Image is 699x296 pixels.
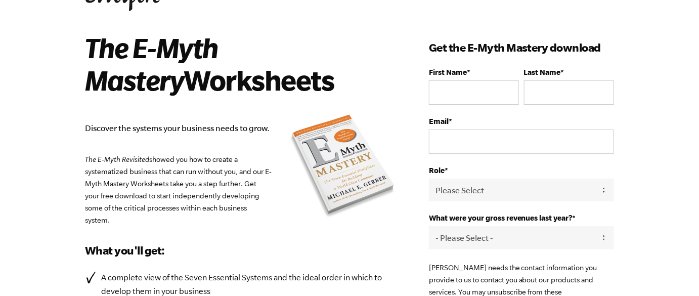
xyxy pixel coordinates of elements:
[85,32,218,96] i: The E-Myth Mastery
[85,155,149,163] em: The E-Myth Revisited
[648,247,699,296] iframe: Chat Widget
[429,39,614,56] h3: Get the E-Myth Mastery download
[85,31,384,96] h2: Worksheets
[85,121,399,135] p: Discover the systems your business needs to grow.
[429,166,445,175] span: Role
[85,153,399,226] p: showed you how to create a systematized business that can run without you, and our E-Myth Mastery...
[429,214,573,222] span: What were your gross revenues last year?
[429,117,449,125] span: Email
[429,68,467,76] span: First Name
[287,112,399,222] img: emyth mastery book summary
[524,68,561,76] span: Last Name
[85,242,399,259] h3: What you'll get:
